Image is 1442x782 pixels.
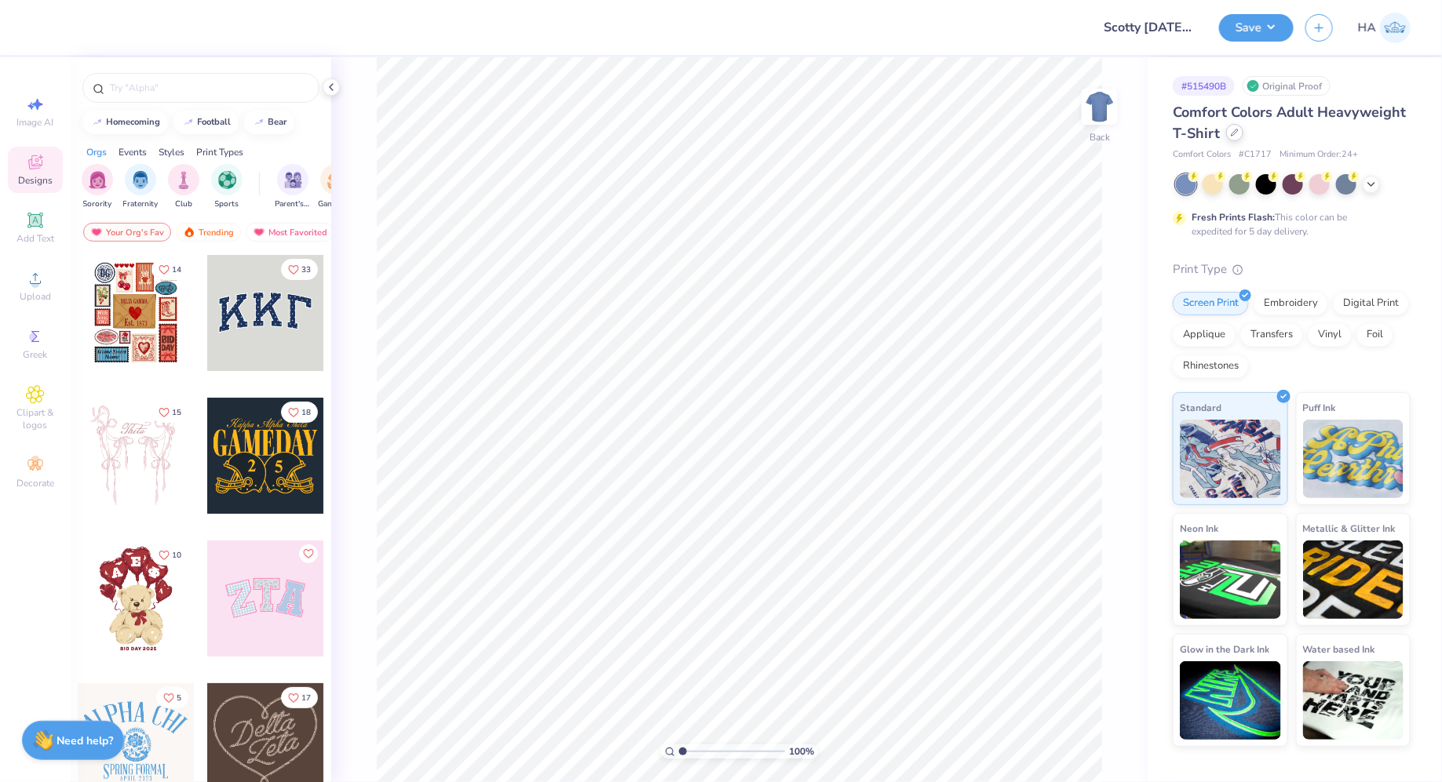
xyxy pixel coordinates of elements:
[82,164,113,210] button: filter button
[1358,19,1376,37] span: HA
[244,111,294,134] button: bear
[1239,148,1272,162] span: # C1717
[1180,641,1269,657] span: Glow in the Dark Ink
[172,551,181,559] span: 10
[152,402,188,423] button: Like
[281,402,318,423] button: Like
[198,118,232,126] div: football
[327,171,345,189] img: Game Day Image
[218,171,236,189] img: Sports Image
[172,266,181,274] span: 14
[253,118,265,127] img: trend_line.gif
[253,227,265,238] img: most_fav.gif
[119,145,147,159] div: Events
[1173,355,1249,378] div: Rhinestones
[301,409,311,416] span: 18
[152,544,188,566] button: Like
[301,266,311,274] span: 33
[123,164,159,210] div: filter for Fraternity
[1303,399,1336,416] span: Puff Ink
[1356,323,1393,347] div: Foil
[156,687,188,708] button: Like
[82,164,113,210] div: filter for Sorority
[16,232,54,245] span: Add Text
[211,164,243,210] div: filter for Sports
[211,164,243,210] button: filter button
[1180,540,1281,619] img: Neon Ink
[318,198,354,210] span: Game Day
[91,118,104,127] img: trend_line.gif
[284,171,302,189] img: Parent's Weekend Image
[159,145,184,159] div: Styles
[175,171,192,189] img: Club Image
[1173,260,1411,278] div: Print Type
[20,290,51,303] span: Upload
[1358,13,1411,43] a: HA
[1192,210,1385,238] div: This color can be expedited for 5 day delivery.
[152,259,188,280] button: Like
[83,223,171,242] div: Your Org's Fav
[275,164,311,210] div: filter for Parent's Weekend
[1280,148,1358,162] span: Minimum Order: 24 +
[175,198,192,210] span: Club
[90,227,103,238] img: most_fav.gif
[24,348,48,361] span: Greek
[246,223,334,242] div: Most Favorited
[299,544,318,563] button: Like
[1303,540,1404,619] img: Metallic & Glitter Ink
[1254,292,1328,315] div: Embroidery
[123,164,159,210] button: filter button
[172,409,181,416] span: 15
[789,744,814,758] span: 100 %
[1173,76,1235,96] div: # 515490B
[1092,12,1207,43] input: Untitled Design
[132,171,149,189] img: Fraternity Image
[1219,14,1294,42] button: Save
[183,227,195,238] img: trending.gif
[82,111,168,134] button: homecoming
[318,164,354,210] div: filter for Game Day
[215,198,239,210] span: Sports
[123,198,159,210] span: Fraternity
[168,164,199,210] button: filter button
[1303,641,1375,657] span: Water based Ink
[1173,292,1249,315] div: Screen Print
[18,174,53,187] span: Designs
[1243,76,1331,96] div: Original Proof
[1303,661,1404,740] img: Water based Ink
[182,118,195,127] img: trend_line.gif
[301,694,311,702] span: 17
[1240,323,1303,347] div: Transfers
[1380,13,1411,43] img: Harshit Agarwal
[318,164,354,210] button: filter button
[1192,211,1275,224] strong: Fresh Prints Flash:
[1173,148,1231,162] span: Comfort Colors
[107,118,161,126] div: homecoming
[1180,661,1281,740] img: Glow in the Dark Ink
[86,145,107,159] div: Orgs
[196,145,243,159] div: Print Types
[275,198,311,210] span: Parent's Weekend
[1180,420,1281,498] img: Standard
[1090,130,1110,144] div: Back
[1180,520,1218,536] span: Neon Ink
[8,406,63,431] span: Clipart & logos
[17,116,54,129] span: Image AI
[268,118,287,126] div: bear
[1303,420,1404,498] img: Puff Ink
[1308,323,1352,347] div: Vinyl
[83,198,112,210] span: Sorority
[173,111,239,134] button: football
[1173,323,1236,347] div: Applique
[1333,292,1409,315] div: Digital Print
[1303,520,1396,536] span: Metallic & Glitter Ink
[16,477,54,489] span: Decorate
[89,171,107,189] img: Sorority Image
[168,164,199,210] div: filter for Club
[1084,91,1115,122] img: Back
[275,164,311,210] button: filter button
[281,687,318,708] button: Like
[176,223,241,242] div: Trending
[177,694,181,702] span: 5
[108,80,309,96] input: Try "Alpha"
